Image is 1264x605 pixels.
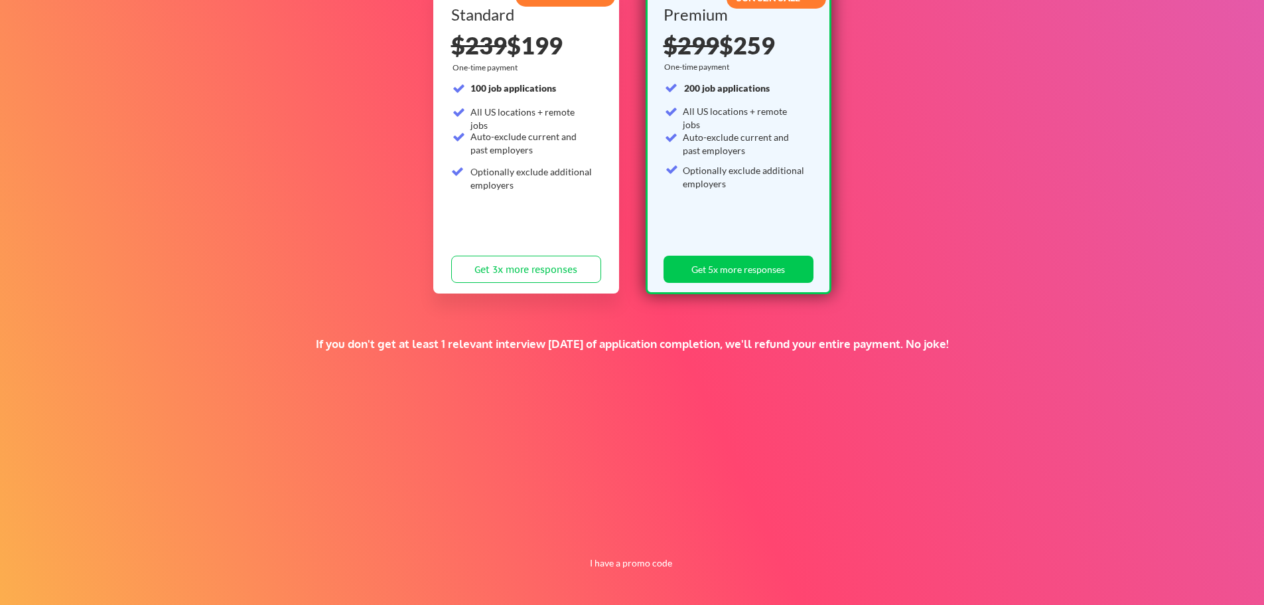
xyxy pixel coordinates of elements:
[684,82,770,94] strong: 200 job applications
[470,130,593,156] div: Auto-exclude current and past employers
[664,62,733,72] div: One-time payment
[451,7,597,23] div: Standard
[470,165,593,191] div: Optionally exclude additional employers
[451,33,601,57] div: $199
[451,31,507,60] s: $239
[451,256,601,283] button: Get 3x more responses
[453,62,522,73] div: One-time payment
[470,82,556,94] strong: 100 job applications
[683,131,806,157] div: Auto-exclude current and past employers
[683,164,806,190] div: Optionally exclude additional employers
[683,105,806,131] div: All US locations + remote jobs
[583,555,680,571] button: I have a promo code
[664,31,719,60] s: $299
[664,256,813,283] button: Get 5x more responses
[470,106,593,131] div: All US locations + remote jobs
[664,33,809,57] div: $259
[230,337,1034,351] div: If you don't get at least 1 relevant interview [DATE] of application completion, we'll refund you...
[664,7,809,23] div: Premium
